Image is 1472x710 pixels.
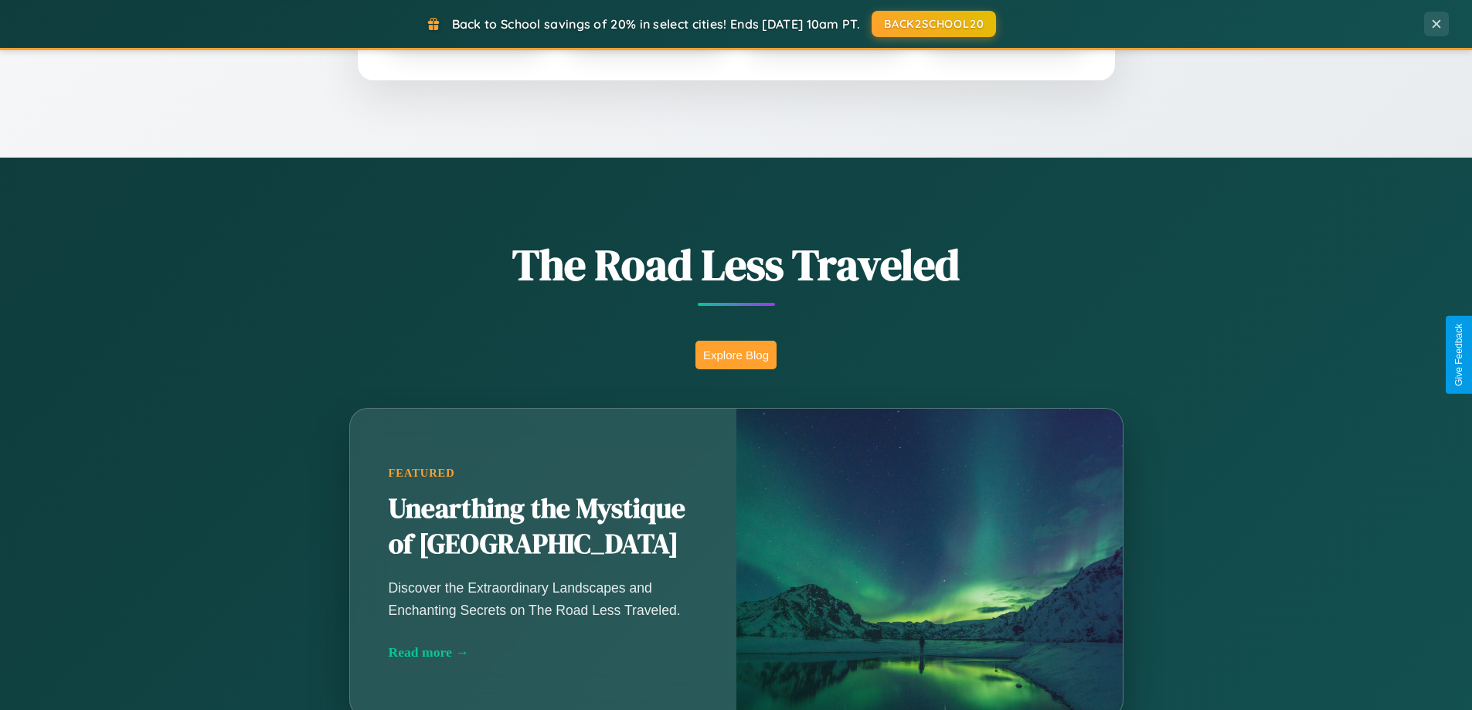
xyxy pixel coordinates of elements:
[872,11,996,37] button: BACK2SCHOOL20
[452,16,860,32] span: Back to School savings of 20% in select cities! Ends [DATE] 10am PT.
[273,235,1200,294] h1: The Road Less Traveled
[389,467,698,480] div: Featured
[389,491,698,562] h2: Unearthing the Mystique of [GEOGRAPHIC_DATA]
[389,577,698,620] p: Discover the Extraordinary Landscapes and Enchanting Secrets on The Road Less Traveled.
[1453,324,1464,386] div: Give Feedback
[389,644,698,661] div: Read more →
[695,341,777,369] button: Explore Blog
